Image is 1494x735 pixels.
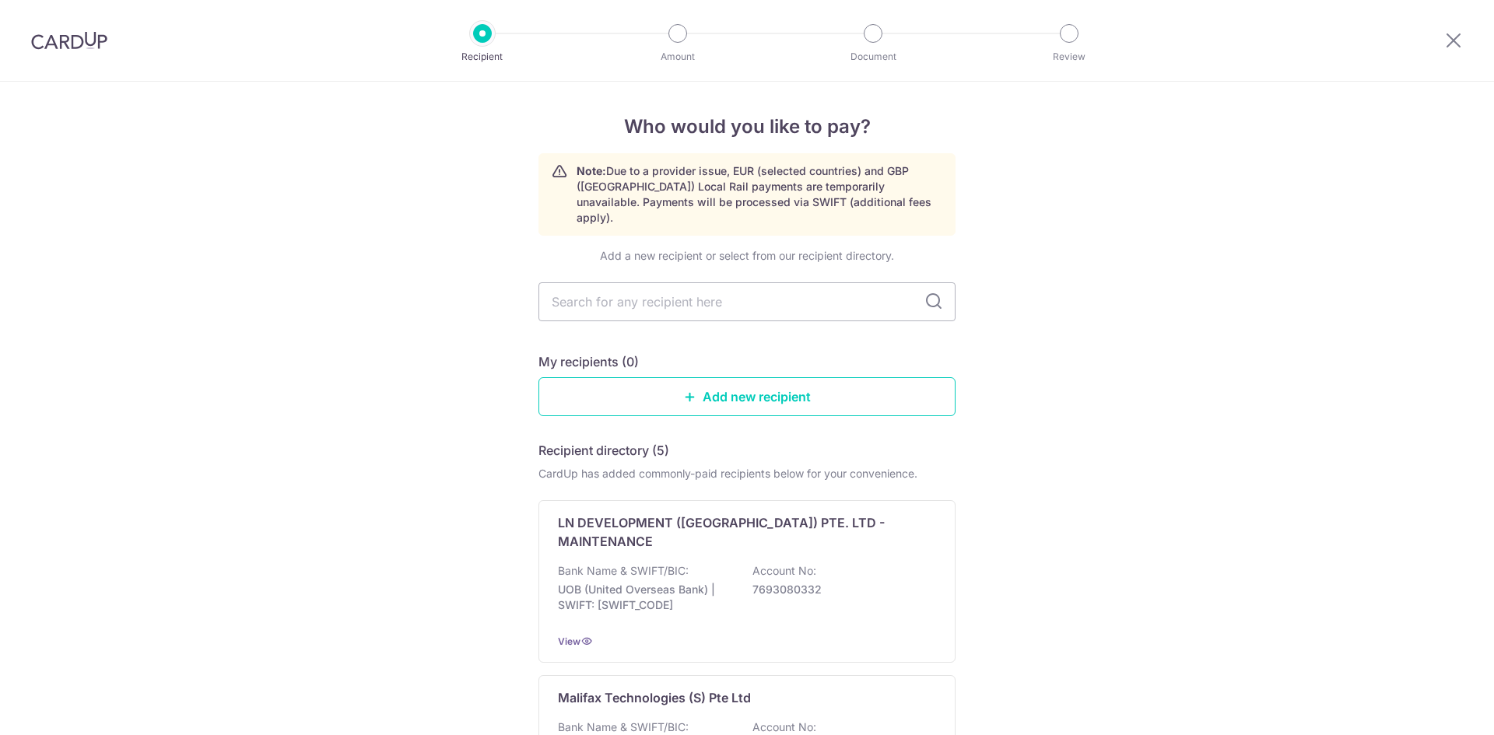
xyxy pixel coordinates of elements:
p: Account No: [752,563,816,579]
a: Add new recipient [538,377,956,416]
p: Account No: [752,719,816,735]
div: Add a new recipient or select from our recipient directory. [538,248,956,264]
p: 7693080332 [752,582,927,597]
input: Search for any recipient here [538,282,956,321]
p: LN DEVELOPMENT ([GEOGRAPHIC_DATA]) PTE. LTD - MAINTENANCE [558,513,917,551]
img: CardUp [31,31,107,50]
p: Review [1012,49,1127,65]
p: Due to a provider issue, EUR (selected countries) and GBP ([GEOGRAPHIC_DATA]) Local Rail payments... [577,163,942,226]
p: Bank Name & SWIFT/BIC: [558,563,689,579]
p: Document [815,49,931,65]
p: Recipient [425,49,540,65]
div: CardUp has added commonly-paid recipients below for your convenience. [538,466,956,481]
h5: My recipients (0) [538,352,639,371]
a: View [558,635,580,647]
h4: Who would you like to pay? [538,113,956,141]
p: Bank Name & SWIFT/BIC: [558,719,689,735]
strong: Note: [577,164,606,177]
p: Amount [620,49,735,65]
p: UOB (United Overseas Bank) | SWIFT: [SWIFT_CODE] [558,582,732,613]
iframe: Opens a widget where you can find more information [1394,688,1478,727]
h5: Recipient directory (5) [538,441,669,460]
p: Malifax Technologies (S) Pte Ltd [558,688,751,707]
